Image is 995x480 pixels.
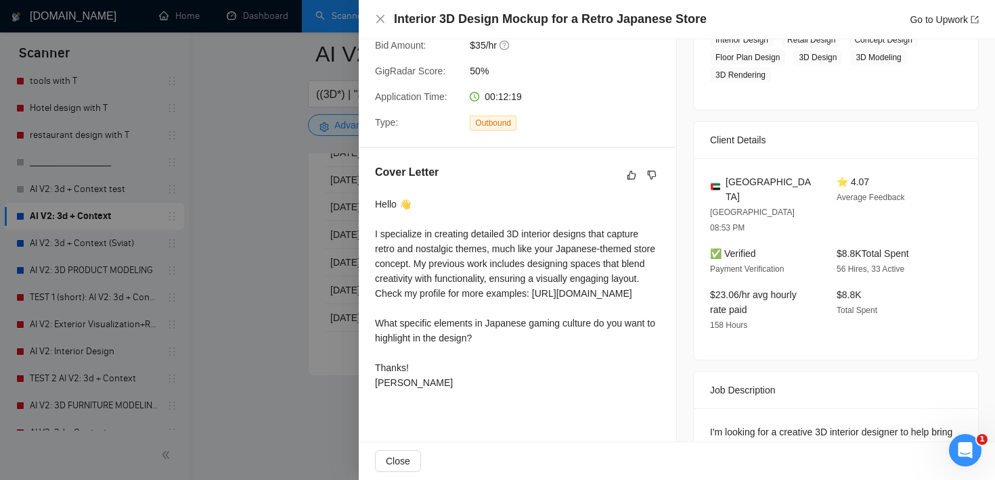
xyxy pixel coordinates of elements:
span: Concept Design [849,32,917,47]
button: like [623,167,640,183]
span: close [375,14,386,24]
span: Type: [375,117,398,128]
span: Payment Verification [710,264,784,274]
div: Close [238,5,262,30]
span: Bid Amount: [375,40,426,51]
span: $8.8K Total Spent [837,248,909,259]
span: clock-circle [470,92,479,101]
span: Application Time: [375,91,447,102]
span: 158 Hours [710,320,747,330]
button: Close [375,14,386,25]
span: question-circle [500,40,510,51]
span: Interior Design [710,32,774,47]
span: 3D Rendering [710,68,771,82]
span: 50% [470,64,673,78]
span: GigRadar Score: [375,66,445,76]
span: $35/hr [470,38,673,53]
span: $8.8K [837,289,862,300]
button: dislike [644,167,660,183]
span: Close [386,454,410,469]
div: Client Details [710,122,962,158]
span: 1 [977,434,988,445]
span: [GEOGRAPHIC_DATA] [726,174,815,204]
span: export [971,16,979,24]
span: Total Spent [837,306,877,315]
button: go back [9,5,35,31]
span: ✅ Verified [710,248,756,259]
h5: Cover Letter [375,164,439,181]
iframe: Intercom live chat [949,434,981,466]
button: Close [375,450,421,472]
span: like [627,170,636,181]
span: $23.06/hr avg hourly rate paid [710,289,797,315]
span: 00:12:19 [485,91,522,102]
a: Go to Upworkexport [910,14,979,25]
span: ⭐ 4.07 [837,176,869,187]
span: Floor Plan Design [710,50,785,65]
span: 56 Hires, 33 Active [837,264,904,274]
h4: Interior 3D Design Mockup for a Retro Japanese Store [394,11,707,28]
span: [GEOGRAPHIC_DATA] 08:53 PM [710,208,795,233]
button: Expand window [212,5,238,31]
span: Retail Design [782,32,841,47]
span: Outbound [470,116,516,130]
span: dislike [647,170,657,181]
div: Job Description [710,372,962,408]
div: Hello 👋 I specialize in creating detailed 3D interior designs that capture retro and nostalgic th... [375,197,660,390]
span: Average Feedback [837,193,905,202]
span: 3D Design [793,50,842,65]
img: 🇦🇪 [711,182,720,191]
span: 3D Modeling [850,50,906,65]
